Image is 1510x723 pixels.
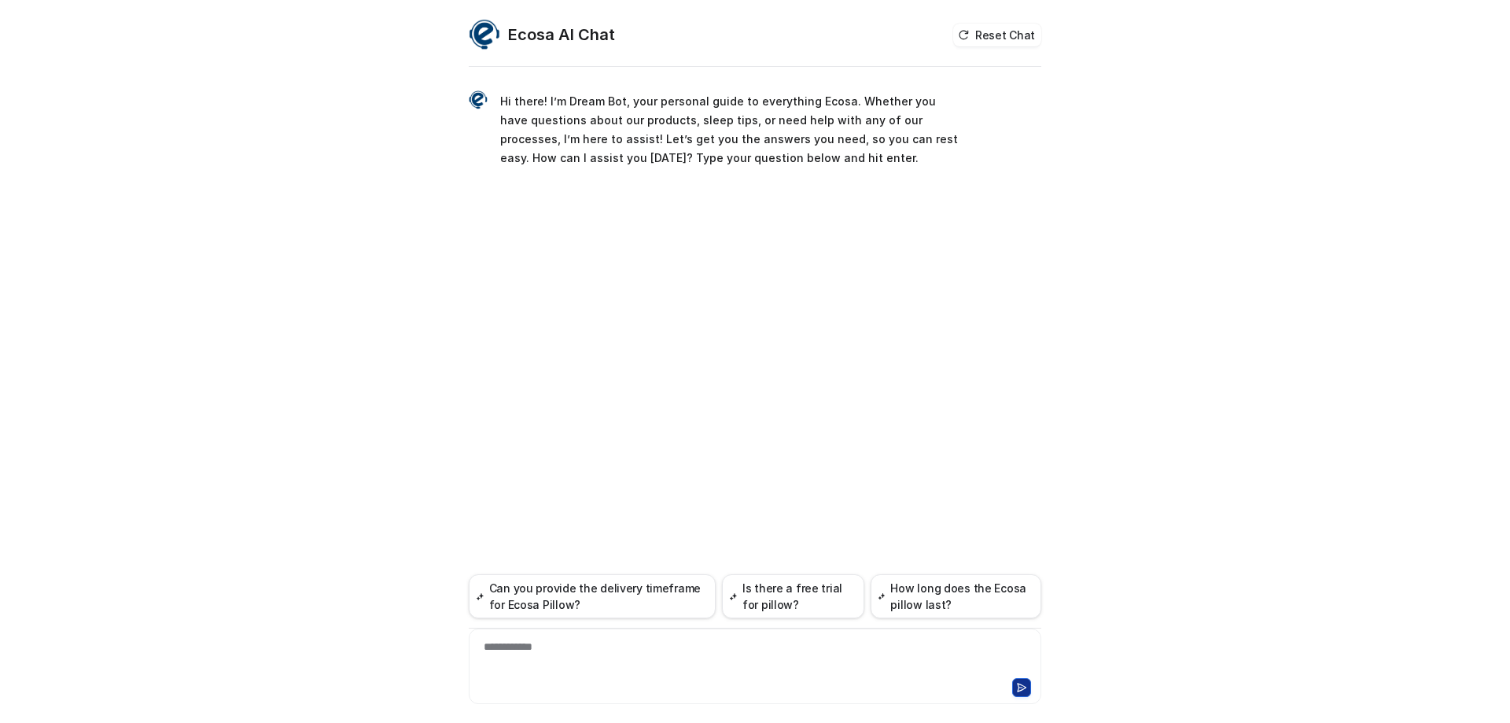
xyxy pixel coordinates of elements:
button: How long does the Ecosa pillow last? [871,574,1041,618]
h2: Ecosa AI Chat [508,24,615,46]
p: Hi there! I’m Dream Bot, your personal guide to everything Ecosa. Whether you have questions abou... [500,92,960,168]
button: Reset Chat [953,24,1041,46]
img: Widget [469,19,500,50]
button: Is there a free trial for pillow? [722,574,864,618]
img: Widget [469,90,488,109]
button: Can you provide the delivery timeframe for Ecosa Pillow? [469,574,716,618]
